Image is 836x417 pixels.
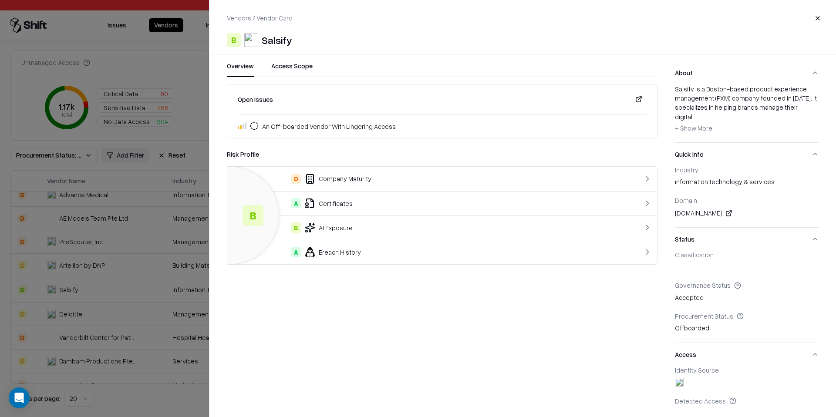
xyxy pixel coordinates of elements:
[675,262,819,274] div: -
[675,196,819,204] div: Domain
[227,61,254,77] button: Overview
[227,13,293,23] p: Vendors / Vendor Card
[675,84,819,142] div: About
[675,143,819,166] button: Quick Info
[675,84,819,135] div: Salsify is a Boston-based product experience management (PXM) company founded in [DATE]. It speci...
[675,251,819,259] div: Classification
[291,222,301,233] div: B
[234,174,602,184] div: Company Maturity
[675,251,819,343] div: Status
[675,228,819,251] button: Status
[675,323,819,336] div: Offboarded
[234,198,602,208] div: Certificates
[262,121,396,131] span: An Off-boarded Vendor With Lingering Access
[291,247,301,257] div: A
[675,281,819,289] div: Governance Status
[675,312,819,320] div: Procurement Status
[675,293,819,305] div: Accepted
[291,174,301,184] div: D
[675,166,819,174] div: Industry
[675,343,819,366] button: Access
[227,33,241,47] div: B
[675,166,819,227] div: Quick Info
[271,61,313,77] button: Access Scope
[675,208,819,219] div: [DOMAIN_NAME]
[675,124,712,132] span: + Show More
[675,397,819,405] div: Detected Access
[675,378,684,387] img: entra.microsoft.com
[227,149,657,159] div: Risk Profile
[244,33,258,47] img: Salsify
[238,94,273,104] div: Open Issues
[243,205,263,226] div: B
[675,177,819,189] div: information technology & services
[675,366,819,374] div: Identity Source
[675,61,819,84] button: About
[234,222,602,233] div: AI Exposure
[692,113,696,121] span: ...
[291,198,301,208] div: A
[234,247,602,257] div: Breach History
[675,121,712,135] button: + Show More
[262,33,292,47] div: Salsify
